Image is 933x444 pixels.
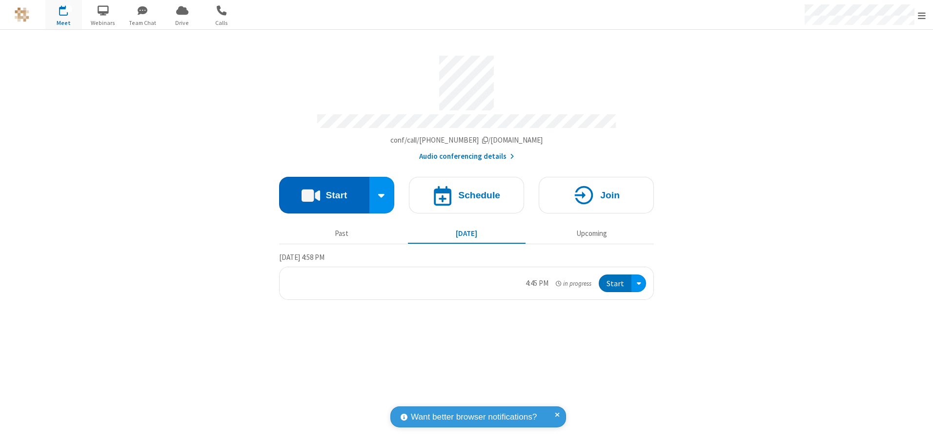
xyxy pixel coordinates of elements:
[66,5,72,13] div: 1
[45,19,82,27] span: Meet
[533,224,650,243] button: Upcoming
[283,224,401,243] button: Past
[164,19,201,27] span: Drive
[85,19,122,27] span: Webinars
[409,177,524,213] button: Schedule
[599,275,631,293] button: Start
[408,224,526,243] button: [DATE]
[15,7,29,22] img: QA Selenium DO NOT DELETE OR CHANGE
[203,19,240,27] span: Calls
[279,177,369,213] button: Start
[390,135,543,145] span: Copy my meeting room link
[458,190,500,200] h4: Schedule
[279,252,654,300] section: Today's Meetings
[279,48,654,162] section: Account details
[556,279,591,288] em: in progress
[390,135,543,146] button: Copy my meeting room linkCopy my meeting room link
[124,19,161,27] span: Team Chat
[325,190,347,200] h4: Start
[909,419,926,437] iframe: Chat
[600,190,620,200] h4: Join
[279,253,325,262] span: [DATE] 4:58 PM
[539,177,654,213] button: Join
[526,278,548,289] div: 4:45 PM
[631,275,646,293] div: Open menu
[369,177,395,213] div: Start conference options
[411,411,537,423] span: Want better browser notifications?
[419,151,514,162] button: Audio conferencing details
